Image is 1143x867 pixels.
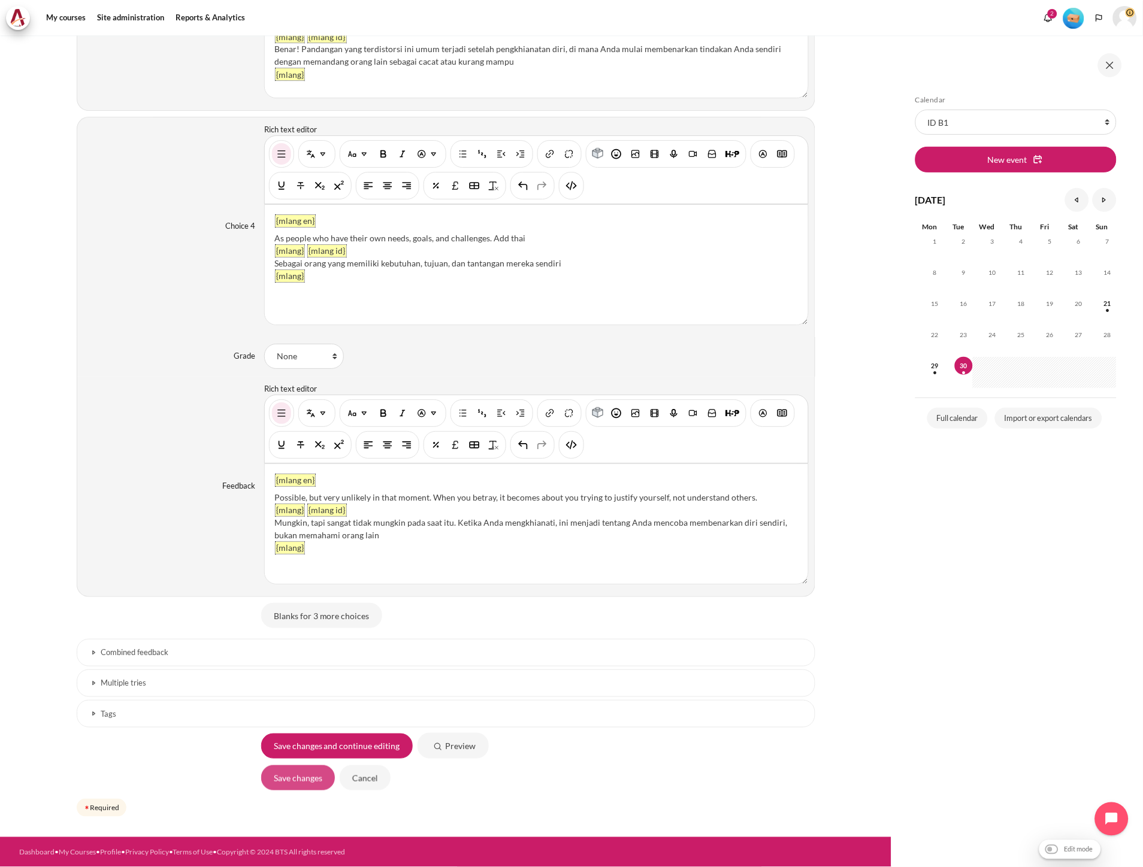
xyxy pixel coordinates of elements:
[645,143,664,165] button: Insert or edit an audio/video file
[378,434,397,456] button: Center
[265,408,795,449] div: You are now on another row of the editor's toolbar, where there are more buttons.
[59,847,96,856] a: My Courses
[465,434,484,456] button: Table
[1048,9,1057,19] div: 2
[359,175,378,196] button: Left align
[1069,222,1079,231] span: Sat
[1070,326,1088,344] span: 27
[465,175,484,196] button: Table
[393,143,412,165] button: Italic [Ctrl + i]
[234,351,255,360] label: Grade
[664,143,684,165] button: Record audio
[10,9,26,27] img: Architeck
[1012,232,1030,250] span: 4
[484,434,503,456] button: Clear formatting
[927,408,988,429] a: Full calendar
[291,175,310,196] button: Strike through
[276,68,305,80] span: {mlang}
[301,143,332,165] button: Multi-Language Content (v2)
[1041,232,1059,250] span: 5
[291,434,310,456] button: Strike through
[100,847,121,856] a: Profile
[955,263,973,281] span: 9
[562,434,581,456] button: HTML
[560,143,579,165] button: Unlink
[1063,7,1084,29] div: Level #1
[607,402,626,424] button: Emoji picker
[953,222,964,231] span: Tue
[272,402,291,424] button: Show/hide advanced buttons
[378,175,397,196] button: Center
[276,215,316,227] span: {mlang en}
[274,232,798,244] div: As people who have their own needs, goals, and challenges. Add thai
[446,175,465,196] button: Insert character
[261,765,335,790] input: Save changes
[533,175,552,196] button: Redo [Ctrl + y]
[453,143,473,165] button: Unordered list
[703,143,722,165] button: Manage files
[397,175,416,196] button: Right align
[915,147,1117,172] button: New event
[926,326,944,344] span: 22
[340,765,391,790] input: Cancel
[944,357,973,388] td: Today
[272,143,291,165] button: Show/hide advanced buttons
[926,263,944,281] span: 8
[513,434,533,456] button: Undo [Ctrl + z]
[540,402,560,424] button: Link [Ctrl + k]
[446,434,465,456] button: Insert character
[955,357,973,375] span: 30
[427,434,446,456] button: Equation editor
[984,232,1002,250] span: 3
[265,148,795,190] div: You are now on another row of the editor's toolbar, where there are more buttons.
[984,326,1002,344] span: 24
[984,263,1002,281] span: 10
[1070,263,1088,281] span: 13
[374,143,393,165] button: Bold [Ctrl + b]
[703,402,722,424] button: Manage files
[607,143,626,165] button: Emoji picker
[511,402,530,424] button: Indent
[1099,295,1117,313] span: 21
[329,175,349,196] button: Superscript
[562,175,581,196] button: HTML
[1099,300,1117,307] a: Sunday, 21 September events
[955,326,973,344] span: 23
[101,709,791,719] h3: Tags
[264,124,803,136] div: Rich text editor
[359,434,378,456] button: Left align
[1099,326,1117,344] span: 28
[276,542,305,554] span: {mlang}
[1099,263,1117,281] span: 14
[684,143,703,165] button: Record video
[1039,9,1057,27] div: Show notification window with 2 new notifications
[1113,6,1137,30] a: User menu
[773,402,792,424] button: Screenreader helper
[915,193,946,207] h4: [DATE]
[274,491,798,504] div: Possible, but very unlikely in that moment. When you betray, it becomes about you trying to justi...
[589,402,607,424] button: Components for learning (c4l)
[513,175,533,196] button: Undo [Ctrl + z]
[1012,263,1030,281] span: 11
[453,402,473,424] button: Unordered list
[484,175,503,196] button: Clear formatting
[101,678,791,688] h3: Multiple tries
[754,143,773,165] button: Accessibility checker
[540,143,560,165] button: Link [Ctrl + k]
[412,402,443,424] button: Font colour
[1041,263,1059,281] span: 12
[274,516,798,541] div: Mungkin, tapi sangat tidak mungkin pada saat itu. Ketika Anda mengkhianati, ini menjadi tentang A...
[343,143,374,165] button: Paragraph styles
[1012,295,1030,313] span: 18
[77,799,126,817] div: Required
[374,402,393,424] button: Bold [Ctrl + b]
[310,434,329,456] button: Subscript
[343,402,374,424] button: Paragraph styles
[926,362,944,369] a: Monday, 29 September events
[511,143,530,165] button: Indent
[773,143,792,165] button: Screenreader helper
[397,434,416,456] button: Right align
[1070,232,1088,250] span: 6
[955,232,973,250] span: 2
[225,221,255,231] label: Choice 4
